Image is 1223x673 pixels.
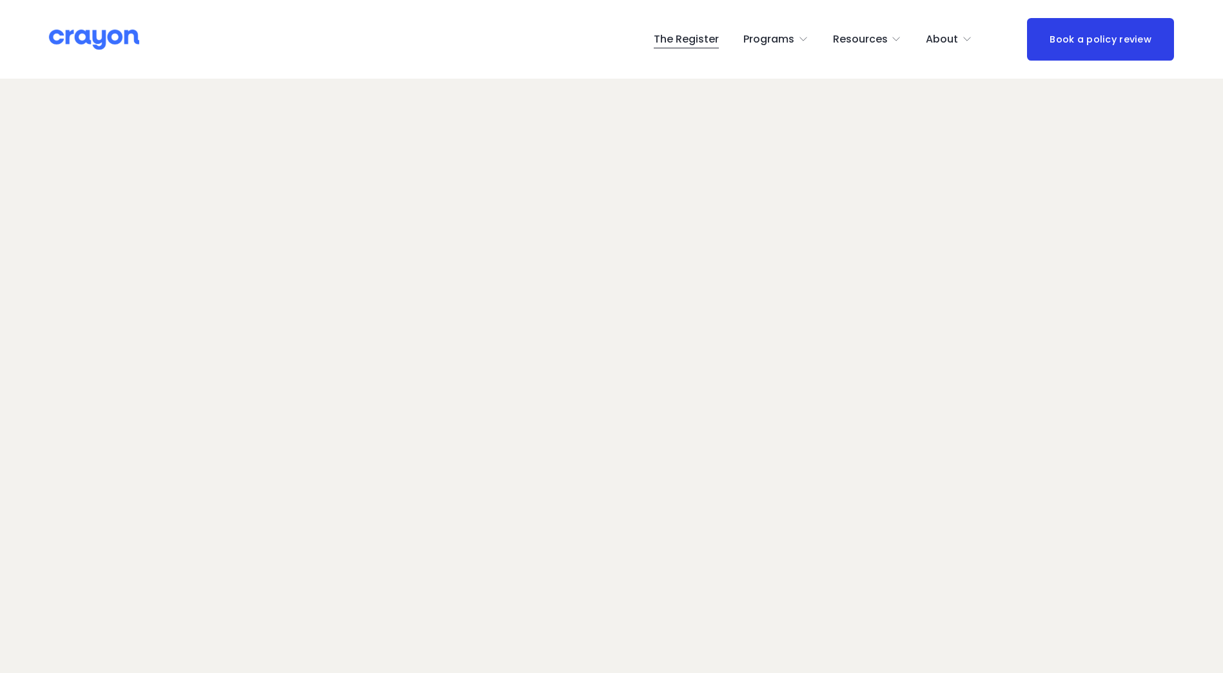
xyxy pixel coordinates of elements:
a: The Register [654,29,719,50]
span: Resources [833,30,888,49]
a: folder dropdown [833,29,902,50]
span: About [926,30,958,49]
img: Crayon [49,28,139,51]
span: Programs [743,30,794,49]
a: folder dropdown [743,29,808,50]
a: Book a policy review [1027,18,1174,60]
a: folder dropdown [926,29,972,50]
